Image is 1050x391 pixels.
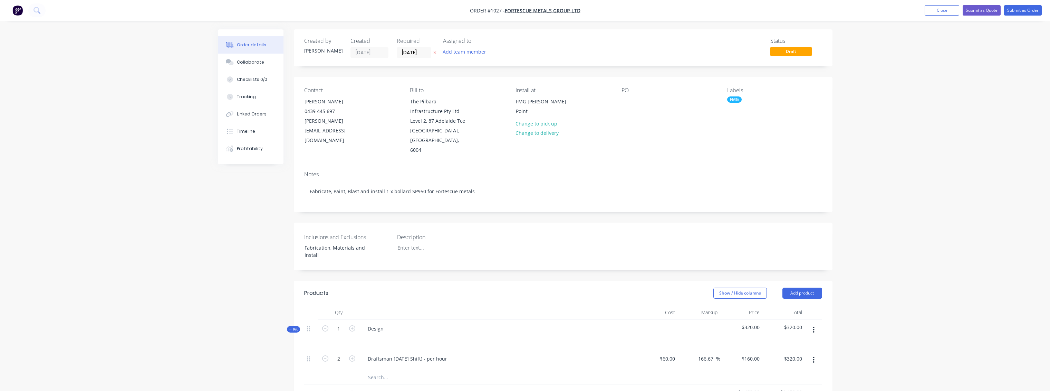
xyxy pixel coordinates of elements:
[304,233,391,241] label: Inclusions and Exclusions
[218,105,283,123] button: Linked Orders
[299,96,368,146] div: [PERSON_NAME]0439 445 697[PERSON_NAME][EMAIL_ADDRESS][DOMAIN_NAME]
[713,288,767,299] button: Show / Hide columns
[218,140,283,157] button: Profitability
[636,306,678,319] div: Cost
[410,97,468,126] div: The Pilbara Infrastructure Pty Ltd Level 2, 87 Adelaide Tce
[410,126,468,155] div: [GEOGRAPHIC_DATA], [GEOGRAPHIC_DATA], 6004
[963,5,1001,16] button: Submit as Quote
[470,7,505,14] span: Order #1027 -
[443,47,490,56] button: Add team member
[318,306,359,319] div: Qty
[720,306,763,319] div: Price
[237,146,263,152] div: Profitability
[304,171,822,178] div: Notes
[305,97,362,106] div: [PERSON_NAME]
[410,87,504,94] div: Bill to
[439,47,490,56] button: Add team member
[723,324,760,331] span: $320.00
[782,288,822,299] button: Add product
[237,111,267,117] div: Linked Orders
[12,5,23,16] img: Factory
[368,370,506,384] input: Search...
[443,38,512,44] div: Assigned to
[218,36,283,54] button: Order details
[304,181,822,202] div: Fabricate, Paint, Blast and install 1 x bollard SP950 for Fortescue metals
[237,128,255,134] div: Timeline
[218,71,283,88] button: Checklists 0/0
[505,7,580,14] a: FORTESCUE METALS GROUP LTD
[512,119,561,128] button: Change to pick up
[362,324,389,334] div: Design
[397,233,483,241] label: Description
[289,327,298,332] span: Kit
[404,96,473,155] div: The Pilbara Infrastructure Pty Ltd Level 2, 87 Adelaide Tce[GEOGRAPHIC_DATA], [GEOGRAPHIC_DATA], ...
[287,326,300,333] div: Kit
[622,87,716,94] div: PO
[362,354,453,364] div: Draftsman [DATE] Shift) - per hour
[304,87,399,94] div: Contact
[305,116,362,145] div: [PERSON_NAME][EMAIL_ADDRESS][DOMAIN_NAME]
[218,123,283,140] button: Timeline
[716,355,720,363] span: %
[516,87,610,94] div: Install at
[678,306,720,319] div: Markup
[397,38,435,44] div: Required
[512,128,562,138] button: Change to delivery
[770,38,822,44] div: Status
[762,306,805,319] div: Total
[1004,5,1042,16] button: Submit as Order
[305,106,362,116] div: 0439 445 697
[925,5,959,16] button: Close
[770,47,812,56] span: Draft
[237,94,256,100] div: Tracking
[304,38,342,44] div: Created by
[304,289,328,297] div: Products
[765,324,802,331] span: $320.00
[350,38,388,44] div: Created
[510,96,579,119] div: FMG [PERSON_NAME] Point
[727,87,822,94] div: Labels
[304,47,342,54] div: [PERSON_NAME]
[237,59,264,65] div: Collaborate
[218,88,283,105] button: Tracking
[218,54,283,71] button: Collaborate
[727,96,742,103] div: FMG
[299,243,385,260] div: Fabrication, Materials and Install
[516,97,573,116] div: FMG [PERSON_NAME] Point
[237,76,267,83] div: Checklists 0/0
[237,42,266,48] div: Order details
